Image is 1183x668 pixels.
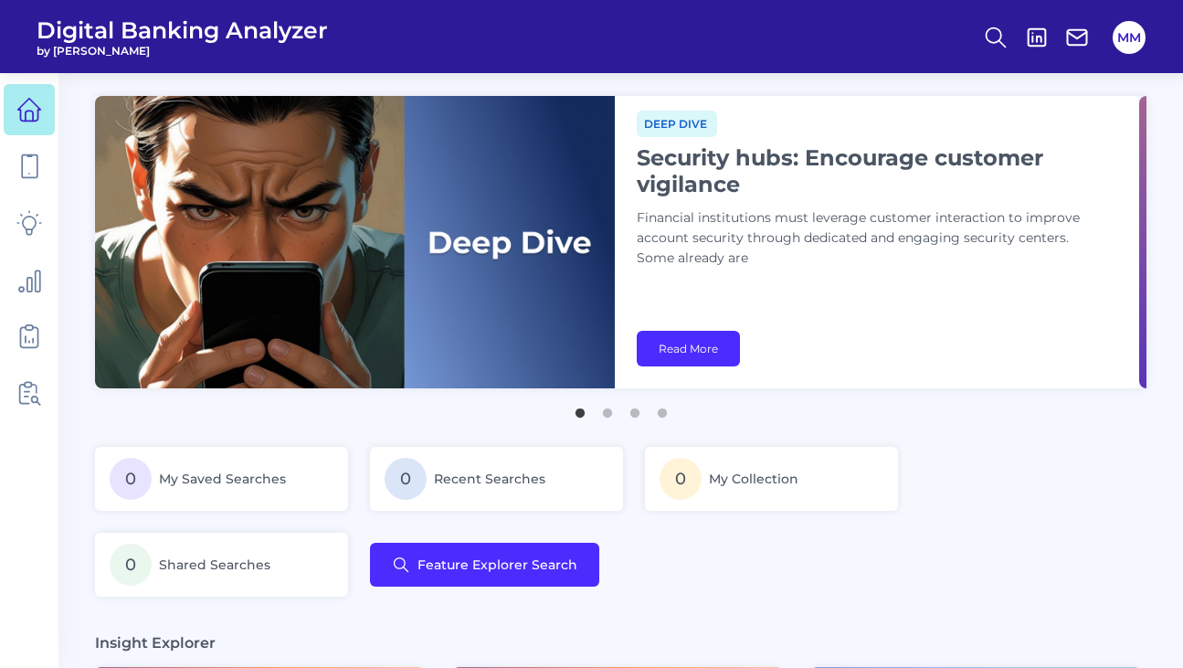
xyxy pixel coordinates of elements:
[434,471,545,487] span: Recent Searches
[660,458,702,500] span: 0
[637,114,717,132] a: Deep dive
[95,96,615,388] img: bannerImg
[626,399,644,418] button: 3
[37,16,328,44] span: Digital Banking Analyzer
[159,557,270,573] span: Shared Searches
[417,557,577,572] span: Feature Explorer Search
[645,447,898,511] a: 0My Collection
[95,533,348,597] a: 0Shared Searches
[159,471,286,487] span: My Saved Searches
[95,633,216,652] h3: Insight Explorer
[598,399,617,418] button: 2
[637,208,1093,269] p: Financial institutions must leverage customer interaction to improve account security through ded...
[385,458,427,500] span: 0
[637,331,740,366] a: Read More
[637,144,1093,197] h1: Security hubs: Encourage customer vigilance
[571,399,589,418] button: 1
[1113,21,1146,54] button: MM
[709,471,798,487] span: My Collection
[110,458,152,500] span: 0
[95,447,348,511] a: 0My Saved Searches
[653,399,671,418] button: 4
[110,544,152,586] span: 0
[370,447,623,511] a: 0Recent Searches
[637,111,717,137] span: Deep dive
[370,543,599,587] button: Feature Explorer Search
[37,44,328,58] span: by [PERSON_NAME]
